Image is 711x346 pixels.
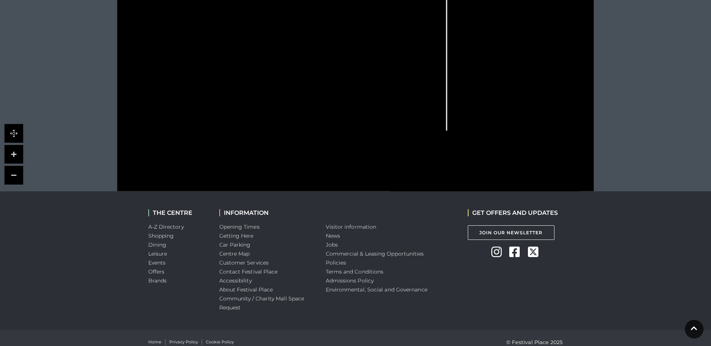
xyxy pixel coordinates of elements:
[468,225,554,240] a: Join Our Newsletter
[148,223,184,230] a: A-Z Directory
[219,286,273,293] a: About Festival Place
[206,339,234,345] a: Cookie Policy
[148,209,208,216] h2: THE CENTRE
[169,339,198,345] a: Privacy Policy
[219,232,254,239] a: Getting Here
[326,250,424,257] a: Commercial & Leasing Opportunities
[326,286,427,293] a: Environmental, Social and Governance
[326,241,338,248] a: Jobs
[326,277,374,284] a: Admissions Policy
[219,259,269,266] a: Customer Services
[148,277,167,284] a: Brands
[219,223,260,230] a: Opening Times
[326,268,384,275] a: Terms and Conditions
[326,232,340,239] a: News
[326,259,346,266] a: Policies
[148,241,167,248] a: Dining
[219,241,251,248] a: Car Parking
[219,209,315,216] h2: INFORMATION
[148,250,167,257] a: Leisure
[468,209,558,216] h2: GET OFFERS AND UPDATES
[148,268,165,275] a: Offers
[219,295,305,311] a: Community / Charity Mall Space Request
[326,223,377,230] a: Visitor information
[148,339,161,345] a: Home
[219,250,250,257] a: Centre Map
[219,277,252,284] a: Accessibility
[148,259,166,266] a: Events
[148,232,174,239] a: Shopping
[219,268,278,275] a: Contact Festival Place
